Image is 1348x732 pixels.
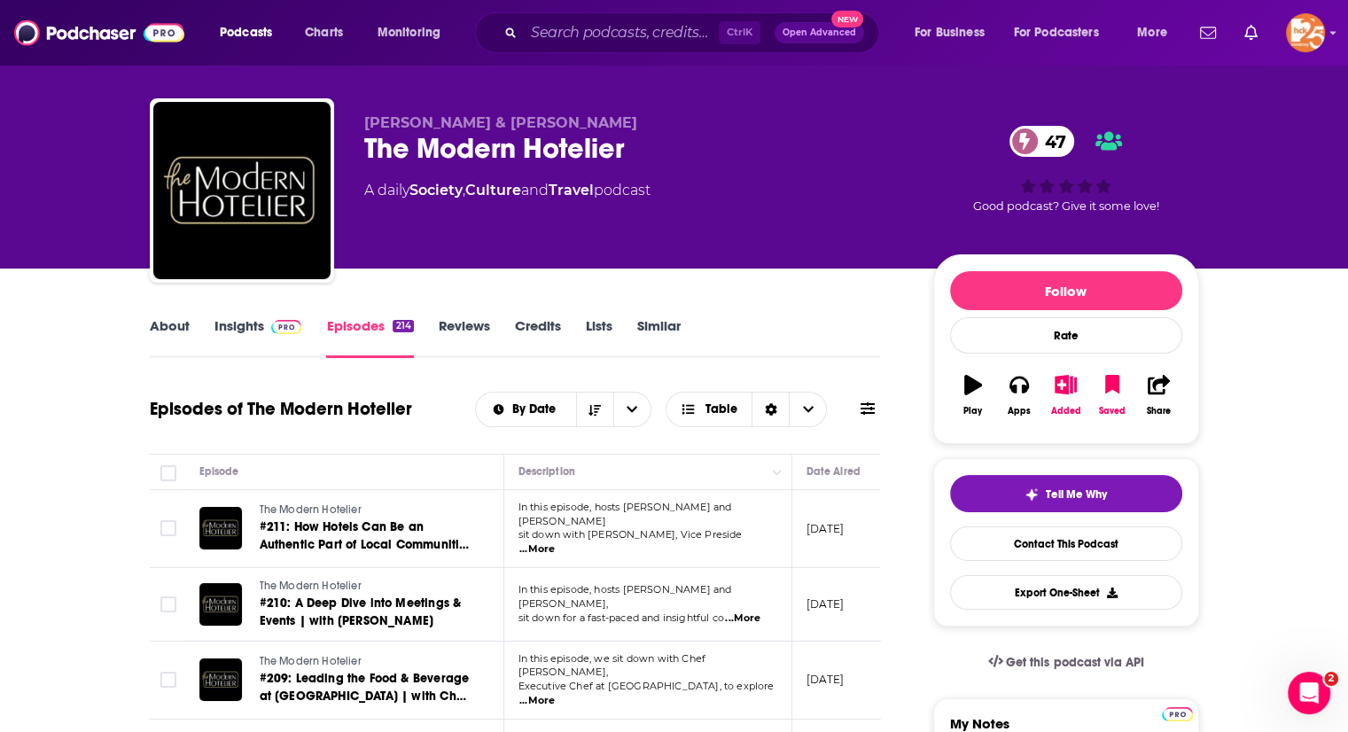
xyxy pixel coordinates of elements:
[1099,406,1126,417] div: Saved
[1193,18,1223,48] a: Show notifications dropdown
[902,19,1007,47] button: open menu
[963,406,982,417] div: Play
[1286,13,1325,52] button: Show profile menu
[260,518,472,554] a: #211: How Hotels Can Be an Authentic Part of Local Communities | [PERSON_NAME] of [PERSON_NAME] H...
[1135,363,1181,427] button: Share
[950,575,1182,610] button: Export One-Sheet
[512,403,562,416] span: By Date
[1237,18,1265,48] a: Show notifications dropdown
[260,654,472,670] a: The Modern Hotelier
[973,199,1159,213] span: Good podcast? Give it some love!
[767,462,788,483] button: Column Actions
[1051,406,1081,417] div: Added
[518,652,706,679] span: In this episode, we sit down with Chef [PERSON_NAME],
[1009,126,1075,157] a: 47
[518,528,743,541] span: sit down with [PERSON_NAME], Vice Preside
[637,317,681,358] a: Similar
[518,501,732,527] span: In this episode, hosts [PERSON_NAME] and [PERSON_NAME]
[666,392,828,427] button: Choose View
[515,317,561,358] a: Credits
[719,21,760,44] span: Ctrl K
[705,403,737,416] span: Table
[1288,672,1330,714] iframe: Intercom live chat
[271,320,302,334] img: Podchaser Pro
[613,393,651,426] button: open menu
[220,20,272,45] span: Podcasts
[549,182,594,199] a: Travel
[1125,19,1189,47] button: open menu
[518,611,724,624] span: sit down for a fast-paced and insightful co
[974,641,1158,684] a: Get this podcast via API
[806,521,845,536] p: [DATE]
[775,22,864,43] button: Open AdvancedNew
[783,28,856,37] span: Open Advanced
[586,317,612,358] a: Lists
[1286,13,1325,52] img: User Profile
[1162,705,1193,721] a: Pro website
[1025,487,1039,502] img: tell me why sparkle
[364,114,637,131] span: [PERSON_NAME] & [PERSON_NAME]
[326,317,413,358] a: Episodes214
[260,655,362,667] span: The Modern Hotelier
[150,317,190,358] a: About
[806,461,861,482] div: Date Aired
[576,393,613,426] button: Sort Direction
[199,461,239,482] div: Episode
[950,526,1182,561] a: Contact This Podcast
[260,671,470,721] span: #209: Leading the Food & Beverage at [GEOGRAPHIC_DATA] | with Chef [PERSON_NAME]
[950,317,1182,354] div: Rate
[1147,406,1171,417] div: Share
[806,596,845,611] p: [DATE]
[260,580,362,592] span: The Modern Hotelier
[153,102,331,279] img: The Modern Hotelier
[150,398,412,420] h1: Episodes of The Modern Hotelier
[409,182,463,199] a: Society
[752,393,789,426] div: Sort Direction
[933,114,1199,224] div: 47Good podcast? Give it some love!
[463,182,465,199] span: ,
[214,317,302,358] a: InsightsPodchaser Pro
[305,20,343,45] span: Charts
[393,320,413,332] div: 214
[1137,20,1167,45] span: More
[1162,707,1193,721] img: Podchaser Pro
[1027,126,1075,157] span: 47
[260,519,472,588] span: #211: How Hotels Can Be an Authentic Part of Local Communities | [PERSON_NAME] of [PERSON_NAME] H...
[1046,487,1107,502] span: Tell Me Why
[492,12,896,53] div: Search podcasts, credits, & more...
[519,542,555,557] span: ...More
[1286,13,1325,52] span: Logged in as kerrifulks
[1042,363,1088,427] button: Added
[160,596,176,612] span: Toggle select row
[207,19,295,47] button: open menu
[915,20,985,45] span: For Business
[378,20,440,45] span: Monitoring
[950,363,996,427] button: Play
[1006,655,1143,670] span: Get this podcast via API
[1008,406,1031,417] div: Apps
[439,317,490,358] a: Reviews
[1324,672,1338,686] span: 2
[950,271,1182,310] button: Follow
[524,19,719,47] input: Search podcasts, credits, & more...
[260,595,472,630] a: #210: A Deep Dive into Meetings & Events | with [PERSON_NAME]
[1089,363,1135,427] button: Saved
[518,680,775,692] span: Executive Chef at [GEOGRAPHIC_DATA], to explore
[476,403,576,416] button: open menu
[475,392,651,427] h2: Choose List sort
[831,11,863,27] span: New
[260,596,462,628] span: #210: A Deep Dive into Meetings & Events | with [PERSON_NAME]
[260,579,472,595] a: The Modern Hotelier
[14,16,184,50] img: Podchaser - Follow, Share and Rate Podcasts
[260,502,472,518] a: The Modern Hotelier
[1014,20,1099,45] span: For Podcasters
[364,180,651,201] div: A daily podcast
[518,583,732,610] span: In this episode, hosts [PERSON_NAME] and [PERSON_NAME],
[260,503,362,516] span: The Modern Hotelier
[996,363,1042,427] button: Apps
[806,672,845,687] p: [DATE]
[521,182,549,199] span: and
